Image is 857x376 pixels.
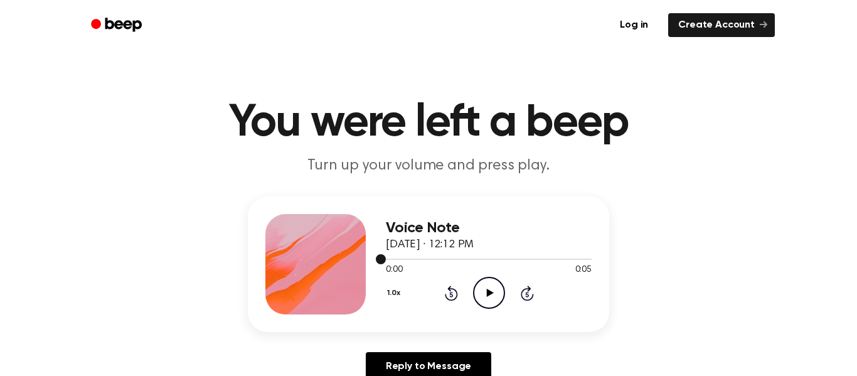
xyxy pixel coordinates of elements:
a: Log in [607,11,661,40]
span: [DATE] · 12:12 PM [386,239,474,250]
span: 0:00 [386,264,402,277]
p: Turn up your volume and press play. [188,156,669,176]
button: 1.0x [386,282,405,304]
a: Beep [82,13,153,38]
a: Create Account [668,13,775,37]
h3: Voice Note [386,220,592,237]
span: 0:05 [575,264,592,277]
h1: You were left a beep [107,100,750,146]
